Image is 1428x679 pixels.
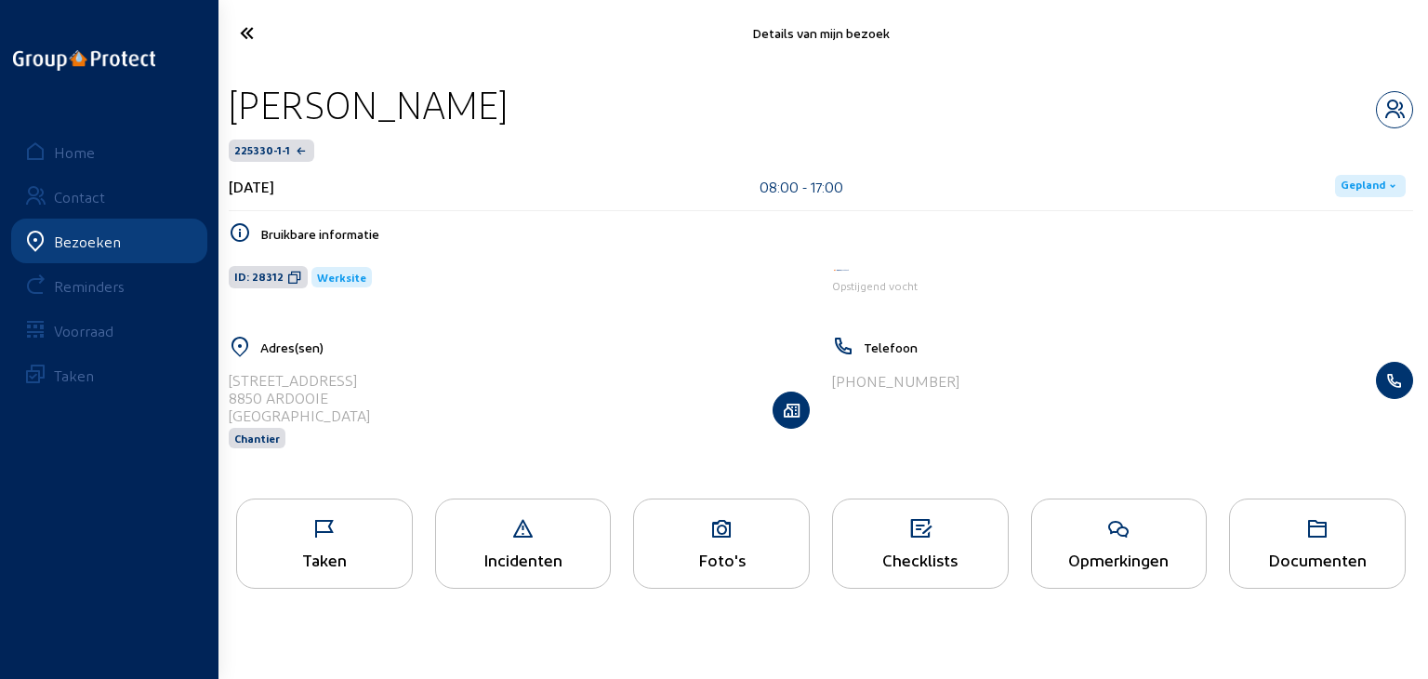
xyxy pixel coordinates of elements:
[54,322,113,339] div: Voorraad
[760,178,843,195] div: 08:00 - 17:00
[11,174,207,219] a: Contact
[13,50,155,71] img: logo-oneline.png
[832,268,851,273] img: Aqua Protect
[234,432,280,445] span: Chantier
[260,339,810,355] h5: Adres(sen)
[436,550,611,569] div: Incidenten
[1032,550,1207,569] div: Opmerkingen
[11,263,207,308] a: Reminders
[832,372,959,390] div: [PHONE_NUMBER]
[317,271,366,284] span: Werksite
[54,188,105,206] div: Contact
[634,550,809,569] div: Foto's
[832,279,918,292] span: Opstijgend vocht
[11,129,207,174] a: Home
[416,25,1226,41] div: Details van mijn bezoek
[11,308,207,353] a: Voorraad
[229,81,508,128] div: [PERSON_NAME]
[229,389,370,406] div: 8850 ARDOOIE
[54,366,94,384] div: Taken
[260,226,1413,242] h5: Bruikbare informatie
[234,143,290,158] span: 225330-1-1
[229,178,274,195] div: [DATE]
[1230,550,1405,569] div: Documenten
[54,143,95,161] div: Home
[54,277,125,295] div: Reminders
[237,550,412,569] div: Taken
[54,233,121,250] div: Bezoeken
[234,270,284,285] span: ID: 28312
[833,550,1008,569] div: Checklists
[229,406,370,424] div: [GEOGRAPHIC_DATA]
[11,353,207,397] a: Taken
[229,371,370,389] div: [STREET_ADDRESS]
[864,339,1413,355] h5: Telefoon
[11,219,207,263] a: Bezoeken
[1341,179,1385,193] span: Gepland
